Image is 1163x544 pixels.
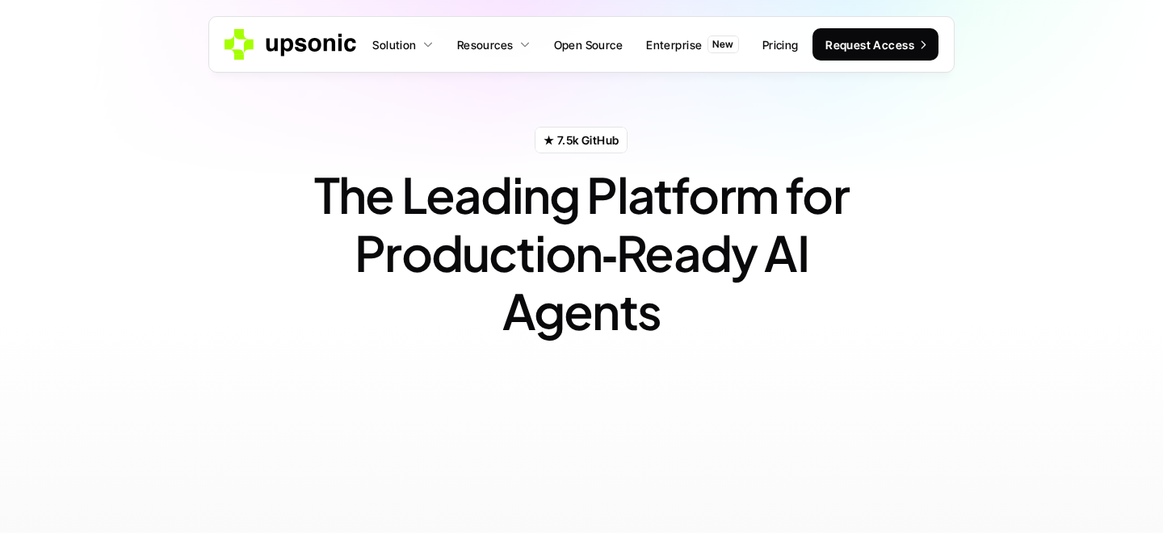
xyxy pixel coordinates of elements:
[812,28,938,61] a: Request Access
[753,30,808,59] a: Pricing
[319,356,844,403] p: Automate complex workflows across your organization with autonomous AI agents. Deploy instantly o...
[299,165,864,340] h1: The Leading Platform for Production‑Ready AI Agents
[586,423,738,463] a: Request Access
[372,36,416,53] p: Solution
[762,36,799,53] p: Pricing
[712,39,733,50] p: New
[544,30,633,59] a: Open Source
[606,431,705,454] p: Request Access
[446,431,540,454] p: Documentation
[825,36,914,53] p: Request Access
[636,30,749,59] a: EnterpriseNew
[457,36,514,53] p: Resources
[646,36,702,53] p: Enterprise
[554,36,623,53] p: Open Source
[544,132,619,149] p: ★ 7.5k GitHub
[426,423,573,463] a: Documentation
[363,30,443,59] a: Solution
